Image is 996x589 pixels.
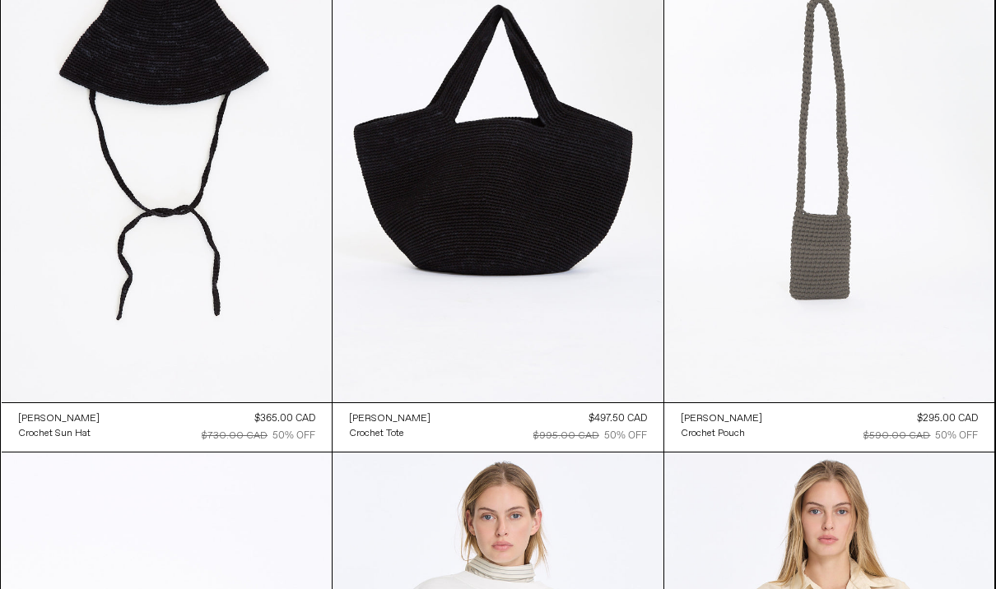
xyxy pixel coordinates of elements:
[604,429,647,443] div: 50% OFF
[917,411,978,426] div: $295.00 CAD
[18,411,100,426] a: [PERSON_NAME]
[681,426,762,441] a: Crochet Pouch
[272,429,315,443] div: 50% OFF
[349,411,431,426] a: [PERSON_NAME]
[681,427,745,441] div: Crochet Pouch
[935,429,978,443] div: 50% OFF
[863,429,930,443] div: $590.00 CAD
[254,411,315,426] div: $365.00 CAD
[349,426,431,441] a: Crochet Tote
[18,426,100,441] a: Crochet Sun Hat
[533,429,599,443] div: $995.00 CAD
[681,411,762,426] a: [PERSON_NAME]
[18,427,91,441] div: Crochet Sun Hat
[349,427,404,441] div: Crochet Tote
[589,411,647,426] div: $497.50 CAD
[202,429,268,443] div: $730.00 CAD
